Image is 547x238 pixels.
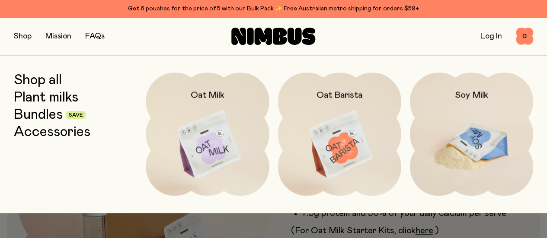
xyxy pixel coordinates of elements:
[14,3,533,14] div: Get 6 pouches for the price of 5 with our Bulk Pack ✨ Free Australian metro shipping for orders $59+
[410,73,533,196] a: Soy Milk
[278,73,401,196] a: Oat Barista
[14,107,63,123] a: Bundles
[69,113,83,118] span: Save
[45,32,71,40] a: Mission
[85,32,105,40] a: FAQs
[14,124,90,140] a: Accessories
[455,90,488,100] h2: Soy Milk
[191,90,224,100] h2: Oat Milk
[14,73,62,88] a: Shop all
[14,90,78,105] a: Plant milks
[317,90,362,100] h2: Oat Barista
[516,28,533,45] button: 0
[146,73,269,196] a: Oat Milk
[480,32,502,40] a: Log In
